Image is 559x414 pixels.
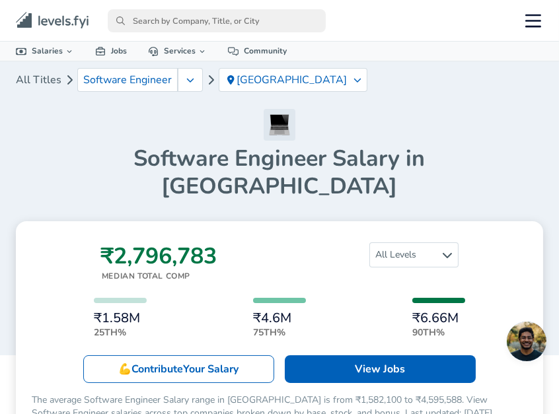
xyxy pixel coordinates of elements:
h6: ₹6.66M [412,311,465,326]
span: Your Salary [184,362,239,376]
div: Open chat [507,322,546,361]
a: Software Engineer [77,68,178,92]
p: View Jobs [355,361,406,377]
a: View Jobs [285,355,476,383]
p: 💪 Contribute [119,361,239,377]
img: Software Engineer Icon [264,109,295,141]
a: 💪ContributeYour Salary [83,355,274,383]
p: 25th% [94,326,147,339]
a: Salaries [5,42,85,61]
span: All Levels [370,243,458,267]
a: Services [137,42,217,61]
h3: ₹2,796,783 [100,242,217,270]
a: Jobs [85,42,137,61]
h6: ₹4.6M [253,311,306,326]
a: Community [217,42,297,61]
a: All Titles [16,67,61,93]
h6: ₹1.58M [94,311,147,326]
p: 90th% [412,326,465,339]
input: Search by Company, Title, or City [108,9,326,32]
h1: Software Engineer Salary in [GEOGRAPHIC_DATA] [16,145,543,200]
span: Software Engineer [83,74,172,86]
p: [GEOGRAPHIC_DATA] [237,74,349,86]
p: 75th% [253,326,306,339]
p: Median Total Comp [102,270,217,282]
